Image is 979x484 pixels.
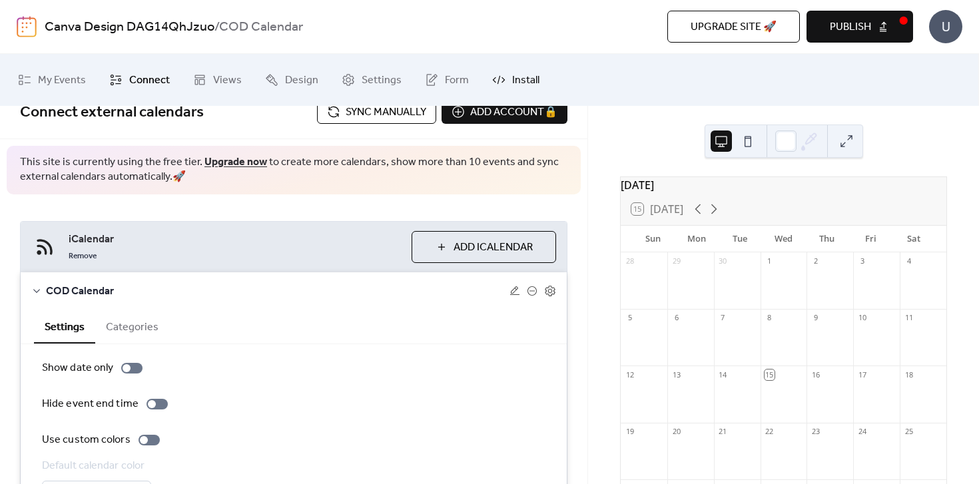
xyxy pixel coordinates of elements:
span: Design [285,70,318,91]
div: 30 [718,256,728,266]
div: 8 [765,313,775,323]
span: Connect [129,70,170,91]
div: [DATE] [621,177,946,193]
div: 17 [857,369,867,379]
div: 21 [718,427,728,437]
div: Fri [848,226,892,252]
button: Settings [34,310,95,344]
span: Upgrade site 🚀 [691,19,777,35]
span: This site is currently using the free tier. to create more calendars, show more than 10 events an... [20,155,567,185]
div: Tue [719,226,762,252]
button: Categories [95,310,169,342]
div: 3 [857,256,867,266]
div: 14 [718,369,728,379]
a: Upgrade now [204,152,267,172]
span: Publish [830,19,871,35]
div: 13 [671,369,681,379]
b: COD Calendar [219,15,303,40]
span: Add iCalendar [454,240,533,256]
div: 24 [857,427,867,437]
img: ical [31,234,58,260]
a: Install [482,59,549,101]
div: 25 [904,427,914,437]
div: 6 [671,313,681,323]
div: 9 [811,313,820,323]
span: My Events [38,70,86,91]
a: Views [183,59,252,101]
button: Upgrade site 🚀 [667,11,800,43]
div: 4 [904,256,914,266]
div: Show date only [42,360,113,376]
span: iCalendar [69,232,401,248]
div: Use custom colors [42,432,131,448]
div: Sun [631,226,675,252]
span: Form [445,70,469,91]
button: Publish [807,11,913,43]
a: Settings [332,59,412,101]
a: Form [415,59,479,101]
a: Design [255,59,328,101]
b: / [214,15,219,40]
span: Sync manually [346,105,426,121]
span: Connect external calendars [20,98,204,127]
div: 5 [625,313,635,323]
div: Sat [892,226,936,252]
div: 10 [857,313,867,323]
span: Views [213,70,242,91]
a: Connect [99,59,180,101]
span: Settings [362,70,402,91]
div: 16 [811,369,820,379]
img: logo [17,16,37,37]
div: 23 [811,427,820,437]
div: 2 [811,256,820,266]
button: Add iCalendar [412,231,556,263]
div: Mon [675,226,718,252]
div: 7 [718,313,728,323]
span: Remove [69,251,97,262]
a: My Events [8,59,96,101]
div: 18 [904,369,914,379]
div: 15 [765,369,775,379]
a: Canva Design DAG14QhJzuo [45,15,214,40]
div: 19 [625,427,635,437]
div: Default calendar color [42,458,149,474]
div: 22 [765,427,775,437]
div: 29 [671,256,681,266]
div: Hide event end time [42,396,139,412]
div: 20 [671,427,681,437]
span: COD Calendar [46,284,509,300]
div: Wed [762,226,805,252]
div: 1 [765,256,775,266]
span: Install [512,70,539,91]
div: 12 [625,369,635,379]
div: 11 [904,313,914,323]
div: 28 [625,256,635,266]
div: Thu [805,226,848,252]
button: Sync manually [317,100,436,124]
div: U [929,10,962,43]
